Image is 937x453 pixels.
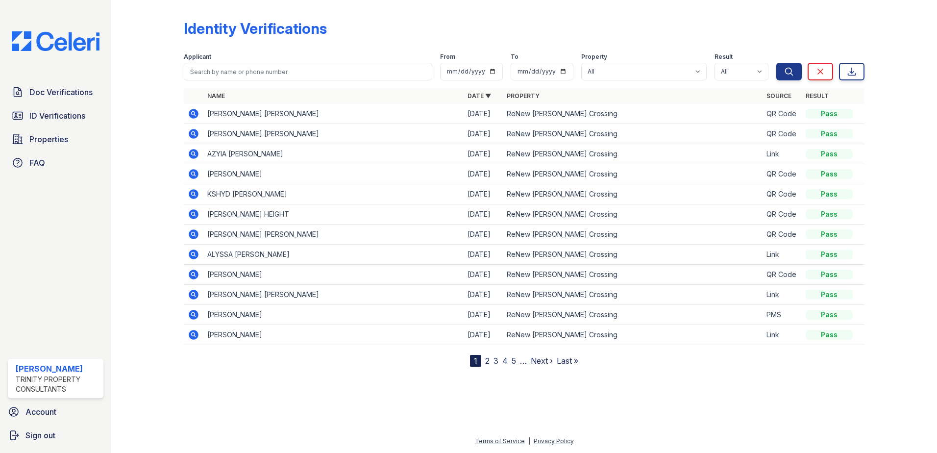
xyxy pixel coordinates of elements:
a: 5 [512,356,516,366]
td: ReNew [PERSON_NAME] Crossing [503,204,763,225]
td: ReNew [PERSON_NAME] Crossing [503,325,763,345]
td: [PERSON_NAME] [PERSON_NAME] [203,225,464,245]
td: [DATE] [464,225,503,245]
td: PMS [763,305,802,325]
a: FAQ [8,153,103,173]
td: [DATE] [464,104,503,124]
img: CE_Logo_Blue-a8612792a0a2168367f1c8372b55b34899dd931a85d93a1a3d3e32e68fde9ad4.png [4,31,107,51]
td: [DATE] [464,265,503,285]
span: Doc Verifications [29,86,93,98]
td: [DATE] [464,144,503,164]
td: [PERSON_NAME] HEIGHT [203,204,464,225]
td: [DATE] [464,184,503,204]
div: Pass [806,250,853,259]
td: KSHYD [PERSON_NAME] [203,184,464,204]
td: [PERSON_NAME] [203,164,464,184]
a: Source [766,92,791,100]
td: Link [763,245,802,265]
div: [PERSON_NAME] [16,363,99,375]
span: FAQ [29,157,45,169]
a: Result [806,92,829,100]
label: Property [581,53,607,61]
td: [DATE] [464,285,503,305]
div: Pass [806,290,853,300]
td: [DATE] [464,325,503,345]
td: [DATE] [464,164,503,184]
div: | [528,437,530,445]
a: 4 [502,356,508,366]
div: Pass [806,109,853,119]
div: Pass [806,169,853,179]
a: Sign out [4,426,107,445]
a: Property [507,92,540,100]
td: [DATE] [464,245,503,265]
a: Name [207,92,225,100]
a: Doc Verifications [8,82,103,102]
span: Properties [29,133,68,145]
label: Applicant [184,53,211,61]
td: ReNew [PERSON_NAME] Crossing [503,144,763,164]
td: Link [763,325,802,345]
td: [DATE] [464,305,503,325]
a: ID Verifications [8,106,103,126]
td: [PERSON_NAME] [203,265,464,285]
td: Link [763,285,802,305]
div: Pass [806,129,853,139]
span: Sign out [25,429,55,441]
td: QR Code [763,104,802,124]
span: ID Verifications [29,110,85,122]
td: ReNew [PERSON_NAME] Crossing [503,245,763,265]
label: To [511,53,518,61]
a: 2 [485,356,490,366]
td: [PERSON_NAME] [203,325,464,345]
td: QR Code [763,225,802,245]
div: Pass [806,229,853,239]
td: ReNew [PERSON_NAME] Crossing [503,225,763,245]
a: Terms of Service [475,437,525,445]
td: QR Code [763,184,802,204]
div: Pass [806,310,853,320]
td: ReNew [PERSON_NAME] Crossing [503,104,763,124]
td: QR Code [763,204,802,225]
td: ReNew [PERSON_NAME] Crossing [503,265,763,285]
td: AZYIA [PERSON_NAME] [203,144,464,164]
div: 1 [470,355,481,367]
td: ReNew [PERSON_NAME] Crossing [503,164,763,184]
td: QR Code [763,265,802,285]
div: Pass [806,189,853,199]
td: [PERSON_NAME] [PERSON_NAME] [203,124,464,144]
td: [PERSON_NAME] [PERSON_NAME] [203,285,464,305]
span: … [520,355,527,367]
div: Trinity Property Consultants [16,375,99,394]
a: Date ▼ [468,92,491,100]
a: Next › [531,356,553,366]
div: Pass [806,330,853,340]
a: Privacy Policy [534,437,574,445]
div: Identity Verifications [184,20,327,37]
td: [DATE] [464,204,503,225]
td: QR Code [763,124,802,144]
td: QR Code [763,164,802,184]
div: Pass [806,149,853,159]
td: ReNew [PERSON_NAME] Crossing [503,285,763,305]
a: Account [4,402,107,422]
td: [PERSON_NAME] [PERSON_NAME] [203,104,464,124]
label: Result [715,53,733,61]
a: Properties [8,129,103,149]
td: [PERSON_NAME] [203,305,464,325]
span: Account [25,406,56,418]
td: ReNew [PERSON_NAME] Crossing [503,124,763,144]
label: From [440,53,455,61]
div: Pass [806,270,853,279]
div: Pass [806,209,853,219]
td: ReNew [PERSON_NAME] Crossing [503,184,763,204]
a: 3 [493,356,498,366]
td: Link [763,144,802,164]
a: Last » [557,356,578,366]
td: [DATE] [464,124,503,144]
td: ReNew [PERSON_NAME] Crossing [503,305,763,325]
td: ALYSSA [PERSON_NAME] [203,245,464,265]
input: Search by name or phone number [184,63,432,80]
